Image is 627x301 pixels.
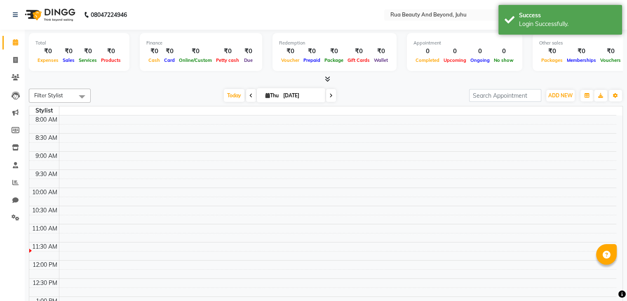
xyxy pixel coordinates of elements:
span: Today [224,89,244,102]
span: Prepaid [301,57,322,63]
span: Vouchers [598,57,623,63]
span: Filter Stylist [34,92,63,99]
input: Search Appointment [469,89,541,102]
div: ₹0 [372,47,390,56]
span: ADD NEW [548,92,573,99]
span: Due [242,57,255,63]
div: 11:30 AM [31,242,59,251]
span: Petty cash [214,57,241,63]
span: Completed [413,57,441,63]
span: Upcoming [441,57,468,63]
div: ₹0 [146,47,162,56]
div: Login Successfully. [519,20,616,28]
span: Expenses [35,57,61,63]
span: Sales [61,57,77,63]
span: Gift Cards [345,57,372,63]
div: 0 [468,47,492,56]
span: Memberships [565,57,598,63]
div: 8:30 AM [34,134,59,142]
div: Appointment [413,40,516,47]
div: ₹0 [61,47,77,56]
div: Finance [146,40,256,47]
div: ₹0 [99,47,123,56]
span: Online/Custom [177,57,214,63]
span: No show [492,57,516,63]
div: ₹0 [214,47,241,56]
div: 10:00 AM [31,188,59,197]
span: Thu [263,92,281,99]
div: ₹0 [241,47,256,56]
div: 12:30 PM [31,279,59,287]
div: ₹0 [35,47,61,56]
div: ₹0 [539,47,565,56]
div: ₹0 [598,47,623,56]
button: ADD NEW [546,90,575,101]
div: ₹0 [565,47,598,56]
b: 08047224946 [91,3,127,26]
span: Card [162,57,177,63]
div: 0 [413,47,441,56]
div: 8:00 AM [34,115,59,124]
div: Stylist [29,106,59,115]
div: Success [519,11,616,20]
span: Voucher [279,57,301,63]
span: Wallet [372,57,390,63]
div: ₹0 [301,47,322,56]
div: Total [35,40,123,47]
div: ₹0 [279,47,301,56]
input: 2025-09-04 [281,89,322,102]
div: 11:00 AM [31,224,59,233]
div: Redemption [279,40,390,47]
div: ₹0 [322,47,345,56]
div: ₹0 [162,47,177,56]
div: 12:00 PM [31,261,59,269]
span: Ongoing [468,57,492,63]
div: 10:30 AM [31,206,59,215]
span: Package [322,57,345,63]
div: ₹0 [77,47,99,56]
div: 0 [492,47,516,56]
div: ₹0 [177,47,214,56]
span: Cash [146,57,162,63]
div: 9:00 AM [34,152,59,160]
div: 0 [441,47,468,56]
span: Products [99,57,123,63]
img: logo [21,3,77,26]
div: ₹0 [345,47,372,56]
span: Services [77,57,99,63]
div: 9:30 AM [34,170,59,179]
span: Packages [539,57,565,63]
